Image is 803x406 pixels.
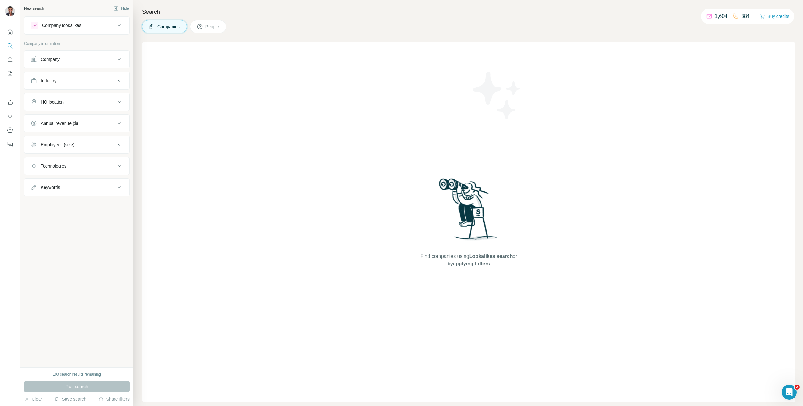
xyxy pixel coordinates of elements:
[24,180,129,195] button: Keywords
[782,385,797,400] iframe: Intercom live chat
[42,22,81,29] div: Company lookalikes
[418,253,519,268] span: Find companies using or by
[5,26,15,38] button: Quick start
[24,116,129,131] button: Annual revenue ($)
[5,54,15,65] button: Enrich CSV
[436,177,502,247] img: Surfe Illustration - Woman searching with binoculars
[5,125,15,136] button: Dashboard
[5,68,15,79] button: My lists
[54,396,86,402] button: Save search
[795,385,800,390] span: 2
[24,73,129,88] button: Industry
[469,67,525,124] img: Surfe Illustration - Stars
[53,371,101,377] div: 100 search results remaining
[41,56,60,62] div: Company
[41,120,78,126] div: Annual revenue ($)
[41,77,56,84] div: Industry
[41,99,64,105] div: HQ location
[157,24,180,30] span: Companies
[109,4,133,13] button: Hide
[24,94,129,110] button: HQ location
[741,13,750,20] p: 384
[24,6,44,11] div: New search
[24,18,129,33] button: Company lookalikes
[24,396,42,402] button: Clear
[98,396,130,402] button: Share filters
[24,158,129,174] button: Technologies
[24,52,129,67] button: Company
[5,97,15,108] button: Use Surfe on LinkedIn
[205,24,220,30] span: People
[41,163,66,169] div: Technologies
[5,6,15,16] img: Avatar
[24,137,129,152] button: Employees (size)
[5,111,15,122] button: Use Surfe API
[142,8,795,16] h4: Search
[41,142,74,148] div: Employees (size)
[5,138,15,150] button: Feedback
[24,41,130,46] p: Company information
[469,254,513,259] span: Lookalikes search
[760,12,789,21] button: Buy credits
[41,184,60,190] div: Keywords
[715,13,727,20] p: 1,604
[5,40,15,51] button: Search
[453,261,490,266] span: applying Filters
